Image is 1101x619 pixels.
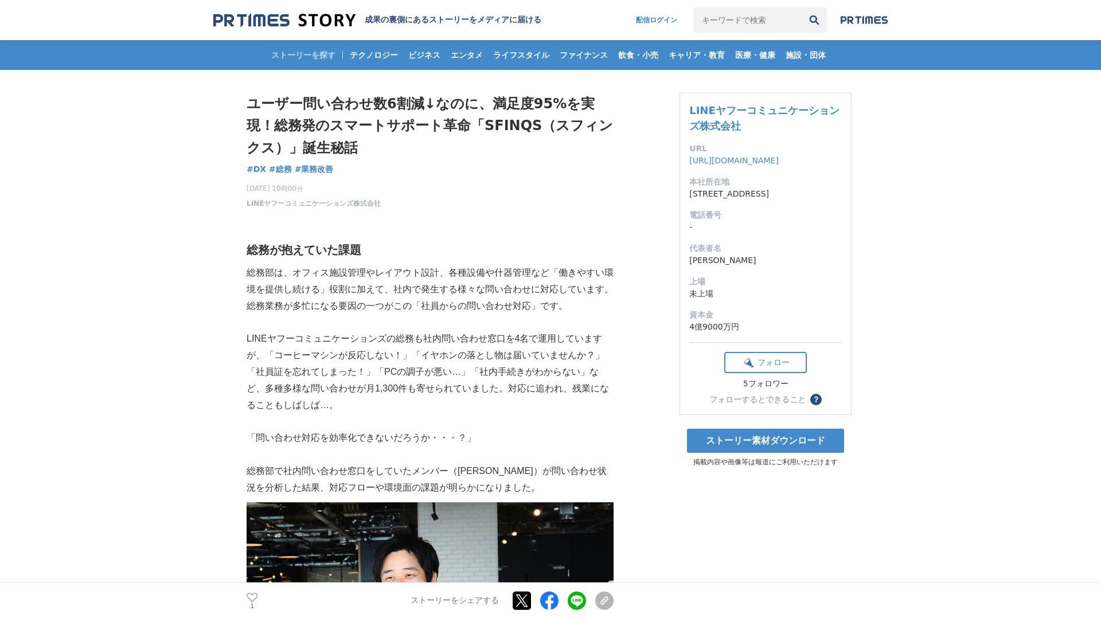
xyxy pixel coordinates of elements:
a: ストーリー素材ダウンロード [687,429,844,453]
a: LINEヤフーコミュニケーションズ株式会社 [689,104,840,132]
span: #業務改善 [295,164,334,174]
div: 5フォロワー [724,379,807,389]
a: [URL][DOMAIN_NAME] [689,156,779,165]
a: エンタメ [446,40,487,70]
a: テクノロジー [345,40,403,70]
dt: 電話番号 [689,209,842,221]
h1: ユーザー問い合わせ数6割減↓なのに、満足度95%を実現！総務発のスマートサポート革命「SFINQS（スフィンクス）」誕生秘話 [247,93,614,159]
a: ビジネス [404,40,445,70]
span: ファイナンス [555,50,612,60]
p: LINEヤフーコミュニケーションズの総務も社内問い合わせ窓口を4名で運用していますが、「コーヒーマシンが反応しない！」「イヤホンの落とし物は届いていませんか？」「社員証を忘れてしまった！」「PC... [247,331,614,413]
span: ビジネス [404,50,445,60]
p: 総務部は、オフィス施設管理やレイアウト設計、各種設備や什器管理など「働きやすい環境を提供し続ける」役割に加えて、社内で発生する様々な問い合わせに対応しています。 [247,265,614,298]
a: キャリア・教育 [664,40,729,70]
button: フォロー [724,352,807,373]
dd: - [689,221,842,233]
span: ライフスタイル [489,50,554,60]
p: 1 [247,604,258,609]
p: 掲載内容や画像等は報道にご利用いただけます [680,457,852,467]
dd: 未上場 [689,288,842,300]
span: 飲食・小売 [614,50,663,60]
dt: 上場 [689,276,842,288]
input: キーワードで検索 [693,7,802,33]
span: エンタメ [446,50,487,60]
span: [DATE] 10時00分 [247,183,381,194]
dd: [PERSON_NAME] [689,254,842,267]
span: テクノロジー [345,50,403,60]
strong: 総務が抱えていた課題 [247,244,361,256]
button: 検索 [802,7,827,33]
span: #DX [247,164,266,174]
a: 飲食・小売 [614,40,663,70]
a: #業務改善 [295,163,334,175]
dd: 4億9000万円 [689,321,842,333]
a: ライフスタイル [489,40,554,70]
dt: 資本金 [689,309,842,321]
span: 医療・健康 [731,50,780,60]
dt: URL [689,143,842,155]
p: 「問い合わせ対応を効率化できないだろうか・・・？」 [247,430,614,446]
a: 配信ログイン [624,7,689,33]
span: ？ [812,395,820,403]
dd: [STREET_ADDRESS] [689,188,842,200]
a: #総務 [269,163,292,175]
span: #総務 [269,164,292,174]
h2: 成果の裏側にあるストーリーをメディアに届ける [365,15,541,25]
a: 施設・団体 [781,40,830,70]
button: ？ [810,394,822,405]
span: 施設・団体 [781,50,830,60]
a: 医療・健康 [731,40,780,70]
img: prtimes [841,15,888,25]
a: ファイナンス [555,40,612,70]
img: 成果の裏側にあるストーリーをメディアに届ける [213,13,356,28]
p: ストーリーをシェアする [411,596,499,606]
dt: 代表者名 [689,242,842,254]
span: キャリア・教育 [664,50,729,60]
div: フォローするとできること [709,395,806,403]
a: #DX [247,163,266,175]
a: LINEヤフーコミュニケーションズ株式会社 [247,198,381,209]
dt: 本社所在地 [689,176,842,188]
p: 総務部で社内問い合わせ窓口をしていたメンバー（[PERSON_NAME]）が問い合わせ状況を分析した結果、対応フローや環境面の課題が明らかになりました。 [247,463,614,496]
p: 総務業務が多忙になる要因の一つがこの「社員からの問い合わせ対応」です。 [247,298,614,315]
a: 成果の裏側にあるストーリーをメディアに届ける 成果の裏側にあるストーリーをメディアに届ける [213,13,541,28]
